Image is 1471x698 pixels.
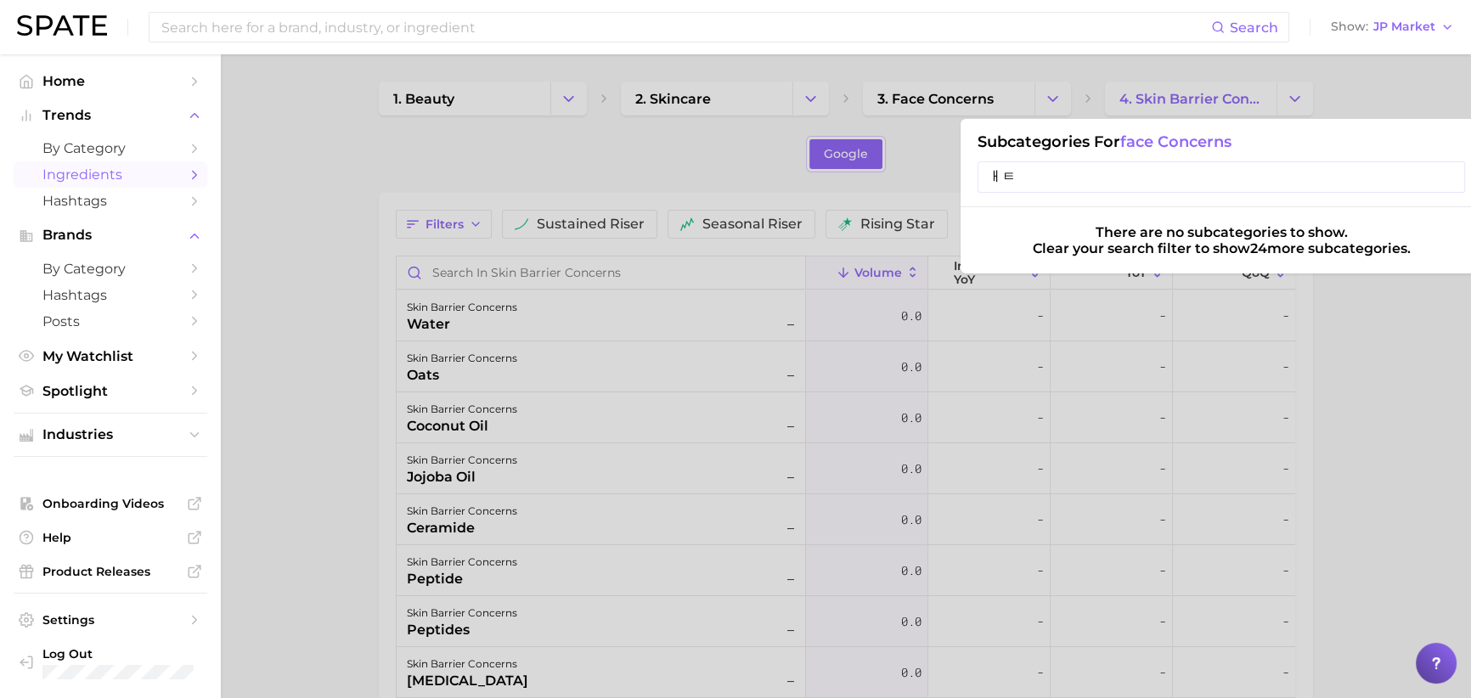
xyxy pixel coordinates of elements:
span: Search [1230,20,1278,36]
a: Settings [14,607,207,633]
span: Log Out [42,646,194,661]
a: Ingredients [14,161,207,188]
span: Show [1331,22,1368,31]
a: Posts [14,308,207,335]
div: There are no subcategories to show. [1096,224,1348,240]
span: Trends [42,108,178,123]
button: Industries [14,422,207,448]
span: Home [42,73,178,89]
a: by Category [14,135,207,161]
a: by Category [14,256,207,282]
span: Brands [42,228,178,243]
a: Onboarding Videos [14,491,207,516]
span: Help [42,530,178,545]
span: Industries [42,427,178,442]
span: Hashtags [42,193,178,209]
span: Spotlight [42,383,178,399]
button: ShowJP Market [1327,16,1458,38]
button: Trends [14,103,207,128]
span: JP Market [1373,22,1435,31]
a: Hashtags [14,282,207,308]
span: by Category [42,261,178,277]
input: Search here for a brand, industry, or ingredient [160,13,1211,42]
h1: Subcategories for [978,132,1465,151]
a: Hashtags [14,188,207,214]
button: Brands [14,222,207,248]
span: face concerns [1120,132,1231,151]
a: Product Releases [14,559,207,584]
a: My Watchlist [14,343,207,369]
span: Hashtags [42,287,178,303]
a: Log out. Currently logged in with e-mail jkno@cosmax.com. [14,641,207,684]
span: My Watchlist [42,348,178,364]
div: Clear your search filter to show 24 more subcategories. [1033,240,1411,256]
input: Type here a brand, industry or ingredient [978,161,1465,193]
span: by Category [42,140,178,156]
a: Spotlight [14,378,207,404]
span: Ingredients [42,166,178,183]
a: Home [14,68,207,94]
span: Posts [42,313,178,329]
img: SPATE [17,15,107,36]
span: Product Releases [42,564,178,579]
span: Settings [42,612,178,628]
a: Help [14,525,207,550]
span: Onboarding Videos [42,496,178,511]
